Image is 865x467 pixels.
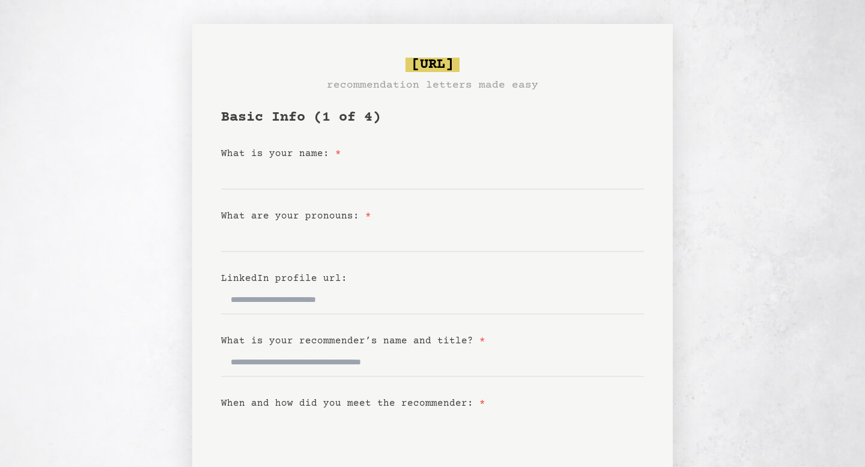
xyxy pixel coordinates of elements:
[405,58,460,72] span: [URL]
[221,336,485,346] label: What is your recommender’s name and title?
[221,148,341,159] label: What is your name:
[221,398,485,409] label: When and how did you meet the recommender:
[221,108,644,127] h1: Basic Info (1 of 4)
[221,273,347,284] label: LinkedIn profile url:
[327,77,538,94] h3: recommendation letters made easy
[221,211,371,221] label: What are your pronouns:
